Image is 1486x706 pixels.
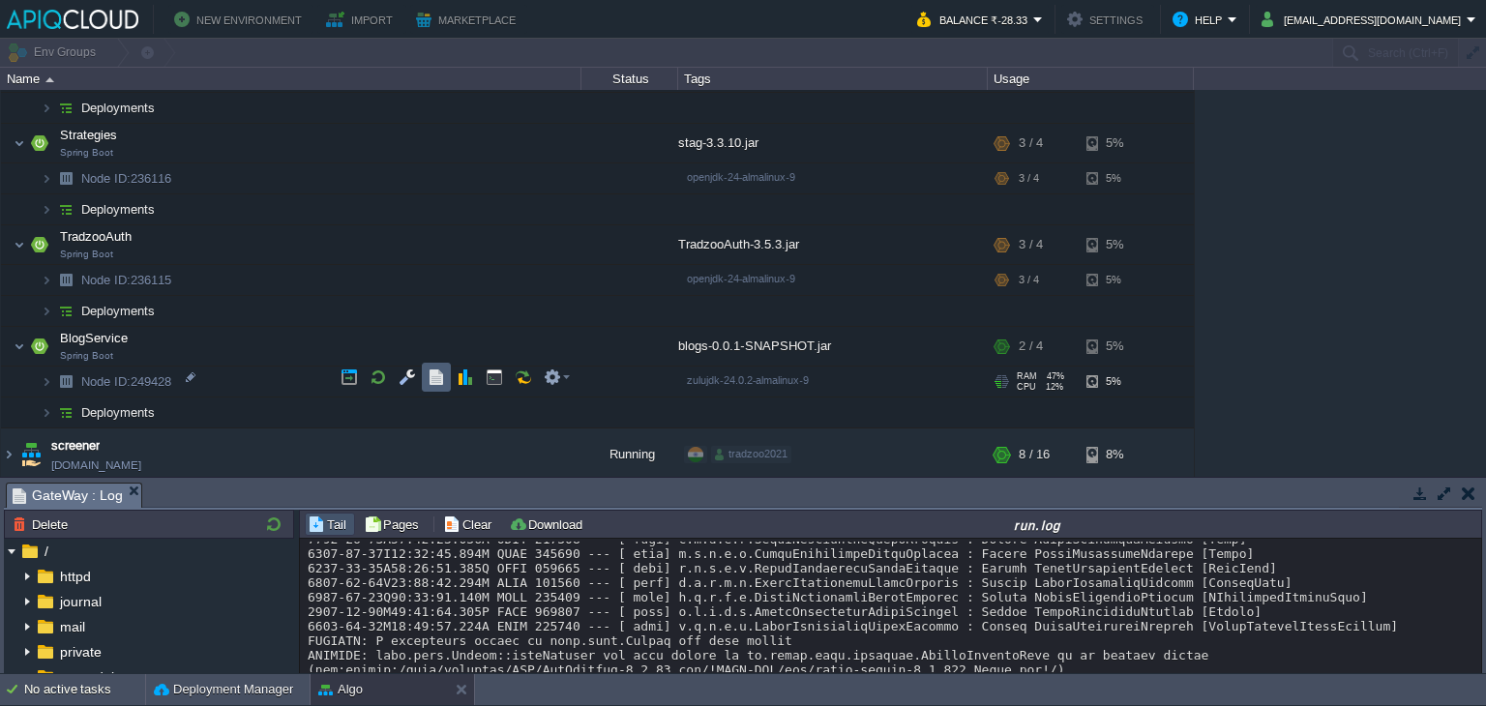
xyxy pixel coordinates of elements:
img: AMDAwAAAACH5BAEAAAAALAAAAAABAAEAAAICRAEAOw== [1,428,16,481]
a: Node ID:236115 [79,272,174,288]
button: Tail [308,515,352,533]
img: AMDAwAAAACH5BAEAAAAALAAAAAABAAEAAAICRAEAOw== [45,77,54,82]
div: 3 / 4 [1019,265,1039,295]
img: AMDAwAAAACH5BAEAAAAALAAAAAABAAEAAAICRAEAOw== [52,265,79,295]
img: APIQCloud [7,10,138,29]
a: Deployments [79,303,158,319]
button: Algo [318,680,363,699]
span: 249428 [79,373,174,390]
img: AMDAwAAAACH5BAEAAAAALAAAAAABAAEAAAICRAEAOw== [14,225,25,264]
div: No active tasks [24,674,145,705]
div: 5% [1086,265,1149,295]
a: rotated_logs [56,668,139,686]
div: 5% [1086,225,1149,264]
img: AMDAwAAAACH5BAEAAAAALAAAAAABAAEAAAICRAEAOw== [41,367,52,397]
button: [EMAIL_ADDRESS][DOMAIN_NAME] [1262,8,1467,31]
span: BlogService [58,330,131,346]
div: 5% [1086,163,1149,193]
img: AMDAwAAAACH5BAEAAAAALAAAAAABAAEAAAICRAEAOw== [17,428,45,481]
span: / [41,543,51,560]
a: BlogServiceSpring Boot [58,331,131,345]
div: blogs-0.0.1-SNAPSHOT.jar [678,327,988,366]
div: 5% [1086,327,1149,366]
span: openjdk-24-almalinux-9 [687,273,795,284]
a: Node ID:249428 [79,373,174,390]
img: AMDAwAAAACH5BAEAAAAALAAAAAABAAEAAAICRAEAOw== [52,367,79,397]
div: 3 / 4 [1019,163,1039,193]
div: 8 / 16 [1019,428,1050,481]
img: AMDAwAAAACH5BAEAAAAALAAAAAABAAEAAAICRAEAOw== [52,93,79,123]
div: 5% [1086,124,1149,162]
button: Marketplace [416,8,521,31]
a: TradzooAuthSpring Boot [58,229,134,244]
img: AMDAwAAAACH5BAEAAAAALAAAAAABAAEAAAICRAEAOw== [41,163,52,193]
span: Node ID: [81,374,131,389]
span: openjdk-24-almalinux-9 [687,171,795,183]
div: Status [582,68,677,90]
div: Name [2,68,580,90]
a: journal [56,593,104,610]
button: Import [326,8,399,31]
a: [DOMAIN_NAME] [51,456,141,475]
img: AMDAwAAAACH5BAEAAAAALAAAAAABAAEAAAICRAEAOw== [14,124,25,162]
button: Balance ₹-28.33 [917,8,1033,31]
span: GateWay : Log [13,484,123,508]
a: private [56,643,104,661]
div: 8% [1086,428,1149,481]
a: httpd [56,568,94,585]
button: New Environment [174,8,308,31]
img: AMDAwAAAACH5BAEAAAAALAAAAAABAAEAAAICRAEAOw== [26,124,53,162]
div: stag-3.3.10.jar [678,124,988,162]
div: tradzoo2021 [711,446,791,463]
button: Delete [13,515,74,533]
div: 5% [1086,367,1149,397]
button: Download [509,515,588,533]
a: Deployments [79,201,158,218]
img: AMDAwAAAACH5BAEAAAAALAAAAAABAAEAAAICRAEAOw== [41,296,52,326]
span: Spring Boot [60,147,113,159]
span: TradzooAuth [58,228,134,245]
span: RAM [1017,371,1037,381]
div: Usage [989,68,1193,90]
span: zulujdk-24.0.2-almalinux-9 [687,374,809,386]
img: AMDAwAAAACH5BAEAAAAALAAAAAABAAEAAAICRAEAOw== [26,225,53,264]
img: AMDAwAAAACH5BAEAAAAALAAAAAABAAEAAAICRAEAOw== [52,163,79,193]
button: Deployment Manager [154,680,293,699]
div: Tags [679,68,987,90]
img: AMDAwAAAACH5BAEAAAAALAAAAAABAAEAAAICRAEAOw== [26,327,53,366]
div: Running [581,428,678,481]
a: Deployments [79,100,158,116]
span: Strategies [58,127,120,143]
div: run.log [596,516,1479,533]
a: screener [51,436,100,456]
img: AMDAwAAAACH5BAEAAAAALAAAAAABAAEAAAICRAEAOw== [52,194,79,224]
span: CPU [1017,382,1036,392]
span: 12% [1044,382,1063,392]
span: 236115 [79,272,174,288]
span: Node ID: [81,273,131,287]
a: Deployments [79,404,158,421]
a: Node ID:236116 [79,170,174,187]
a: mail [56,618,88,635]
img: AMDAwAAAACH5BAEAAAAALAAAAAABAAEAAAICRAEAOw== [52,296,79,326]
span: Spring Boot [60,249,113,260]
button: Pages [364,515,425,533]
span: 236116 [79,170,174,187]
span: Node ID: [81,171,131,186]
div: 3 / 4 [1019,225,1043,264]
div: TradzooAuth-3.5.3.jar [678,225,988,264]
span: 47% [1045,371,1064,381]
button: Settings [1067,8,1148,31]
img: AMDAwAAAACH5BAEAAAAALAAAAAABAAEAAAICRAEAOw== [41,194,52,224]
a: StrategiesSpring Boot [58,128,120,142]
img: AMDAwAAAACH5BAEAAAAALAAAAAABAAEAAAICRAEAOw== [14,327,25,366]
img: AMDAwAAAACH5BAEAAAAALAAAAAABAAEAAAICRAEAOw== [41,93,52,123]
